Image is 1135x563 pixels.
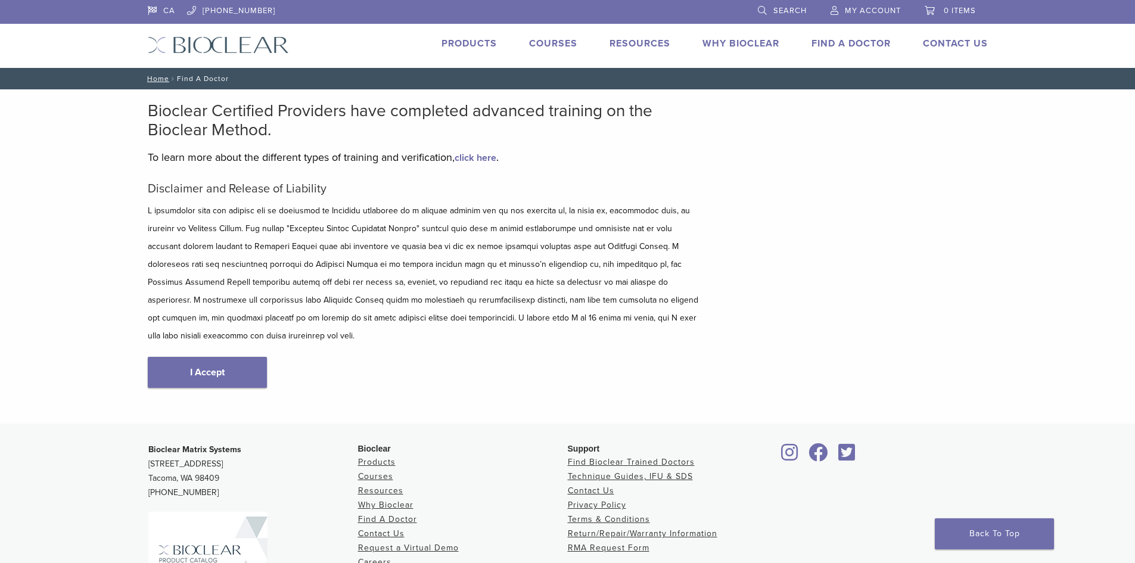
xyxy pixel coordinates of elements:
a: I Accept [148,357,267,388]
a: Courses [358,471,393,481]
nav: Find A Doctor [139,68,997,89]
span: Support [568,444,600,453]
a: Products [441,38,497,49]
a: Products [358,457,396,467]
a: Find A Doctor [358,514,417,524]
a: Contact Us [358,528,405,539]
strong: Bioclear Matrix Systems [148,444,241,455]
span: Bioclear [358,444,391,453]
a: Return/Repair/Warranty Information [568,528,717,539]
a: Home [144,74,169,83]
a: Technique Guides, IFU & SDS [568,471,693,481]
a: Contact Us [923,38,988,49]
a: RMA Request Form [568,543,649,553]
a: Find A Doctor [811,38,891,49]
a: Bioclear [778,450,803,462]
a: Bioclear [835,450,860,462]
span: Search [773,6,807,15]
a: Bioclear [805,450,832,462]
a: Terms & Conditions [568,514,650,524]
a: click here [455,152,496,164]
a: Request a Virtual Demo [358,543,459,553]
img: Bioclear [148,36,289,54]
a: Why Bioclear [358,500,413,510]
a: Find Bioclear Trained Doctors [568,457,695,467]
a: Resources [610,38,670,49]
span: / [169,76,177,82]
a: Contact Us [568,486,614,496]
h2: Bioclear Certified Providers have completed advanced training on the Bioclear Method. [148,101,702,139]
a: Resources [358,486,403,496]
a: Why Bioclear [702,38,779,49]
span: My Account [845,6,901,15]
p: [STREET_ADDRESS] Tacoma, WA 98409 [PHONE_NUMBER] [148,443,358,500]
a: Privacy Policy [568,500,626,510]
a: Courses [529,38,577,49]
p: L ipsumdolor sita con adipisc eli se doeiusmod te Incididu utlaboree do m aliquae adminim ven qu ... [148,202,702,345]
span: 0 items [944,6,976,15]
a: Back To Top [935,518,1054,549]
h5: Disclaimer and Release of Liability [148,182,702,196]
p: To learn more about the different types of training and verification, . [148,148,702,166]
